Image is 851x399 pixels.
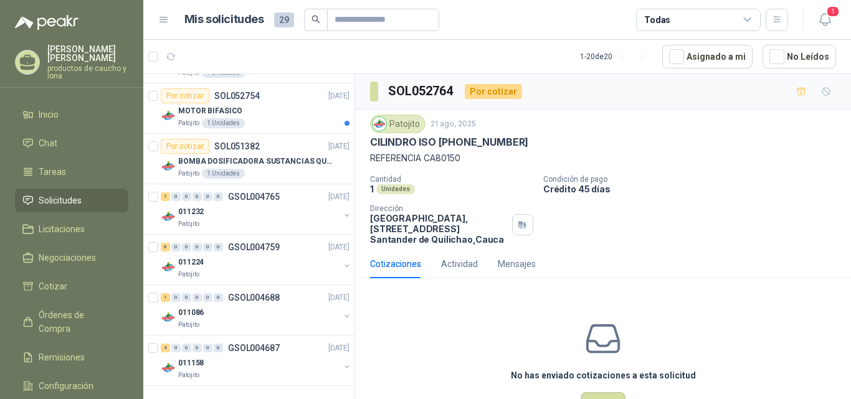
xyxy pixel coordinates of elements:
p: Condición de pago [543,175,846,184]
p: CILINDRO ISO [PHONE_NUMBER] [370,136,528,149]
span: Órdenes de Compra [39,308,116,336]
p: 1 [370,184,374,194]
span: Configuración [39,379,93,393]
div: 6 [161,243,170,251]
button: Asignado a mi [662,45,753,68]
div: 1 Unidades [202,169,245,179]
p: productos de caucho y lona [47,65,128,80]
p: Patojito [178,118,199,128]
a: Por cotizarSOL052754[DATE] Company LogoMOTOR BIFASICOPatojito1 Unidades [143,83,354,134]
p: Patojito [178,370,199,380]
a: Por cotizarSOL051382[DATE] Company LogoBOMBA DOSIFICADORA SUSTANCIAS QUIMICASPatojito1 Unidades [143,134,354,184]
div: 0 [214,243,223,251]
h3: No has enviado cotizaciones a esta solicitud [511,368,696,382]
div: 0 [203,293,212,302]
p: [PERSON_NAME] [PERSON_NAME] [47,45,128,62]
p: GSOL004687 [228,344,280,352]
div: 0 [182,293,191,302]
span: Licitaciones [39,222,85,236]
p: 011232 [178,206,204,218]
span: 1 [826,6,840,17]
div: 0 [203,344,212,352]
div: Patojito [370,115,425,133]
p: [DATE] [328,141,349,153]
a: Configuración [15,374,128,398]
p: 011086 [178,307,204,319]
p: Dirección [370,204,507,213]
div: 0 [203,243,212,251]
a: Tareas [15,160,128,184]
span: Inicio [39,108,59,121]
p: [DATE] [328,242,349,253]
span: Tareas [39,165,66,179]
p: [DATE] [328,191,349,203]
div: Unidades [376,184,415,194]
img: Company Logo [373,117,386,131]
a: Solicitudes [15,189,128,212]
p: [GEOGRAPHIC_DATA], [STREET_ADDRESS] Santander de Quilichao , Cauca [370,213,507,245]
div: 1 Unidades [202,118,245,128]
div: 0 [193,243,202,251]
a: 1 0 0 0 0 0 GSOL004688[DATE] Company Logo011086Patojito [161,290,352,330]
span: search [311,15,320,24]
p: Patojito [178,219,199,229]
div: 1 [161,192,170,201]
p: GSOL004688 [228,293,280,302]
a: Remisiones [15,345,128,369]
p: Patojito [178,320,199,330]
p: Crédito 45 días [543,184,846,194]
div: 1 [161,293,170,302]
p: 21 ago, 2025 [430,118,476,130]
p: Cantidad [370,175,533,184]
p: SOL051382 [214,142,260,151]
div: Cotizaciones [370,257,421,271]
a: Cotizar [15,275,128,298]
img: Company Logo [161,159,176,174]
a: Órdenes de Compra [15,303,128,340]
p: REFERENCIA CA80150 [370,151,836,165]
a: Negociaciones [15,246,128,270]
p: SOL052754 [214,92,260,100]
p: GSOL004759 [228,243,280,251]
div: Por cotizar [465,84,522,99]
img: Company Logo [161,260,176,275]
div: Por cotizar [161,88,209,103]
img: Company Logo [161,310,176,325]
h1: Mis solicitudes [184,11,264,29]
p: [DATE] [328,90,349,102]
button: No Leídos [763,45,836,68]
a: Chat [15,131,128,155]
div: 0 [214,293,223,302]
p: GSOL004765 [228,192,280,201]
span: Cotizar [39,279,67,293]
p: [DATE] [328,342,349,354]
div: 4 [161,344,170,352]
p: [DATE] [328,292,349,304]
div: Mensajes [498,257,536,271]
a: 1 0 0 0 0 0 GSOL004765[DATE] Company Logo011232Patojito [161,189,352,229]
img: Company Logo [161,360,176,375]
div: 0 [171,192,181,201]
span: Chat [39,136,57,150]
div: 0 [182,344,191,352]
a: Inicio [15,103,128,126]
div: 0 [171,243,181,251]
p: Patojito [178,270,199,279]
div: 0 [182,192,191,201]
span: 29 [274,12,294,27]
div: 0 [193,192,202,201]
p: MOTOR BIFASICO [178,105,242,117]
div: Actividad [441,257,478,271]
h3: SOL052764 [388,82,455,101]
a: 4 0 0 0 0 0 GSOL004687[DATE] Company Logo011158Patojito [161,340,352,380]
div: 0 [203,192,212,201]
a: 6 0 0 0 0 0 GSOL004759[DATE] Company Logo011224Patojito [161,240,352,279]
div: 0 [193,293,202,302]
span: Solicitudes [39,194,82,207]
a: Licitaciones [15,217,128,241]
div: 0 [214,344,223,352]
span: Negociaciones [39,251,96,265]
p: BOMBA DOSIFICADORA SUSTANCIAS QUIMICAS [178,156,333,167]
button: 1 [814,9,836,31]
img: Logo peakr [15,15,78,30]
